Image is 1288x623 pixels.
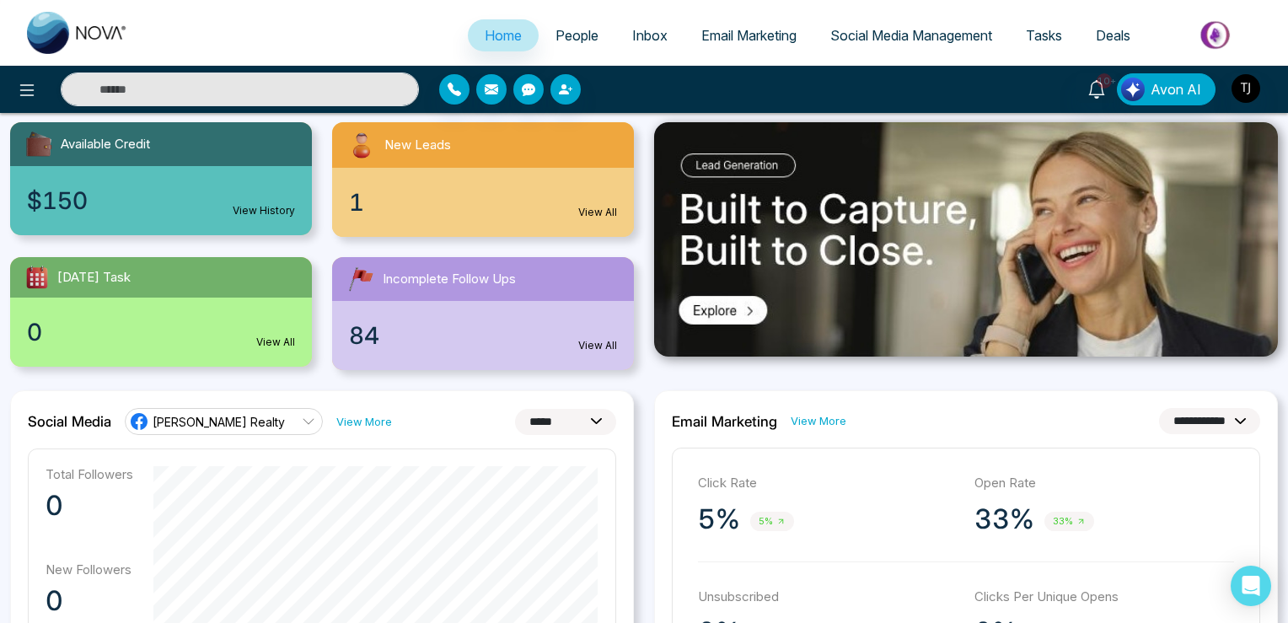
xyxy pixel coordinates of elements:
[468,19,539,51] a: Home
[46,584,133,618] p: 0
[383,270,516,289] span: Incomplete Follow Ups
[1044,512,1094,531] span: 33%
[322,257,644,370] a: Incomplete Follow Ups84View All
[974,474,1234,493] p: Open Rate
[1121,78,1145,101] img: Lead Flow
[813,19,1009,51] a: Social Media Management
[27,314,42,350] span: 0
[654,122,1278,357] img: .
[672,413,777,430] h2: Email Marketing
[684,19,813,51] a: Email Marketing
[615,19,684,51] a: Inbox
[24,129,54,159] img: availableCredit.svg
[28,413,111,430] h2: Social Media
[830,27,992,44] span: Social Media Management
[485,27,522,44] span: Home
[578,205,617,220] a: View All
[698,502,740,536] p: 5%
[27,12,128,54] img: Nova CRM Logo
[1232,74,1260,103] img: User Avatar
[24,264,51,291] img: todayTask.svg
[701,27,797,44] span: Email Marketing
[750,512,794,531] span: 5%
[27,183,88,218] span: $150
[791,413,846,429] a: View More
[233,203,295,218] a: View History
[539,19,615,51] a: People
[46,561,133,577] p: New Followers
[336,414,392,430] a: View More
[1231,566,1271,606] div: Open Intercom Messenger
[1151,79,1201,99] span: Avon AI
[57,268,131,287] span: [DATE] Task
[349,185,364,220] span: 1
[1009,19,1079,51] a: Tasks
[578,338,617,353] a: View All
[346,264,376,294] img: followUps.svg
[349,318,379,353] span: 84
[256,335,295,350] a: View All
[1076,73,1117,103] a: 10+
[1156,16,1278,54] img: Market-place.gif
[698,588,958,607] p: Unsubscribed
[153,414,285,430] span: [PERSON_NAME] Realty
[1117,73,1216,105] button: Avon AI
[384,136,451,155] span: New Leads
[974,588,1234,607] p: Clicks Per Unique Opens
[974,502,1034,536] p: 33%
[346,129,378,161] img: newLeads.svg
[61,135,150,154] span: Available Credit
[1096,27,1130,44] span: Deals
[46,489,133,523] p: 0
[322,122,644,237] a: New Leads1View All
[46,466,133,482] p: Total Followers
[1079,19,1147,51] a: Deals
[555,27,598,44] span: People
[1097,73,1112,89] span: 10+
[1026,27,1062,44] span: Tasks
[632,27,668,44] span: Inbox
[698,474,958,493] p: Click Rate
